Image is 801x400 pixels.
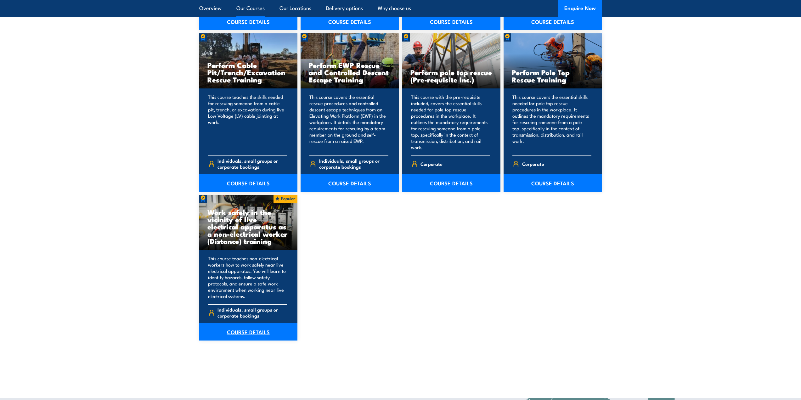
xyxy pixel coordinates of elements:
[402,13,501,30] a: COURSE DETAILS
[207,208,290,245] h3: Work safely in the vicinity of live electrical apparatus as a non-electrical worker (Distance) tr...
[504,13,602,30] a: COURSE DETAILS
[512,69,594,83] h3: Perform Pole Top Rescue Training
[512,94,591,150] p: This course covers the essential skills needed for pole top rescue procedures in the workplace. I...
[208,94,287,150] p: This course teaches the skills needed for rescuing someone from a cable pit, trench, or excavatio...
[217,307,287,318] span: Individuals, small groups or corporate bookings
[199,323,298,341] a: COURSE DETAILS
[309,61,391,83] h3: Perform EWP Rescue and Controlled Descent Escape Training
[402,174,501,192] a: COURSE DETAILS
[199,174,298,192] a: COURSE DETAILS
[199,13,298,30] a: COURSE DETAILS
[309,94,388,150] p: This course covers the essential rescue procedures and controlled descent escape techniques from ...
[208,255,287,299] p: This course teaches non-electrical workers how to work safely near live electrical apparatus. You...
[411,94,490,150] p: This course with the pre-requisite included, covers the essential skills needed for pole top resc...
[410,69,493,83] h3: Perform pole top rescue (Pre-requisite Inc.)
[207,61,290,83] h3: Perform Cable Pit/Trench/Excavation Rescue Training
[420,159,443,169] span: Corporate
[301,174,399,192] a: COURSE DETAILS
[504,174,602,192] a: COURSE DETAILS
[319,158,388,170] span: Individuals, small groups or corporate bookings
[217,158,287,170] span: Individuals, small groups or corporate bookings
[301,13,399,30] a: COURSE DETAILS
[522,159,544,169] span: Corporate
